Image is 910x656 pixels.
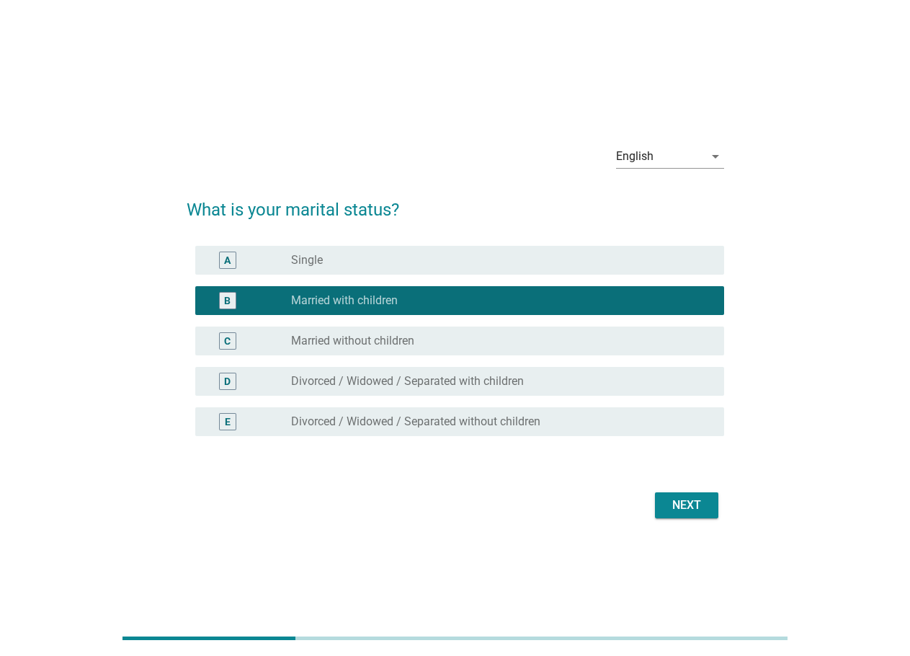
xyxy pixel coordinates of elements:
label: Divorced / Widowed / Separated with children [291,374,524,389]
div: English [616,150,653,163]
div: C [224,334,231,349]
div: D [224,374,231,389]
label: Divorced / Widowed / Separated without children [291,415,540,429]
div: A [224,253,231,268]
label: Married with children [291,293,398,308]
div: E [225,415,231,430]
label: Married without children [291,334,414,348]
label: Single [291,253,323,267]
div: B [224,293,231,309]
h2: What is your marital status? [187,182,724,223]
div: Next [666,497,707,514]
i: arrow_drop_down [707,148,724,165]
button: Next [655,492,718,518]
